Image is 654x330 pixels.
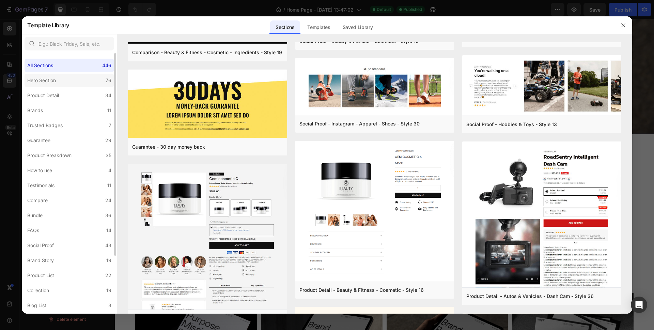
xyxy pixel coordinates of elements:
[27,211,43,220] div: Bundle
[27,196,48,205] div: Compare
[27,61,53,70] div: All Sections
[68,40,73,45] img: tab_keywords_by_traffic_grey.svg
[466,292,594,300] div: Product Detail - Autos & Vehicles - Dash Cam - Style 36
[27,106,43,115] div: Brands
[18,40,24,45] img: tab_domain_overview_orange.svg
[128,70,287,139] img: g30.png
[26,40,61,45] div: Domain Overview
[27,256,54,265] div: Brand Story
[302,20,336,34] div: Templates
[132,48,282,57] div: Comparison - Beauty & Fitness - Cosmetic - Ingredients - Style 19
[108,166,111,175] div: 4
[106,226,111,235] div: 14
[27,271,54,280] div: Product List
[109,121,111,130] div: 7
[18,18,75,23] div: Domain: [DOMAIN_NAME]
[27,241,54,250] div: Social Proof
[105,91,111,100] div: 34
[27,91,59,100] div: Product Detail
[466,120,557,129] div: Social Proof - Hobbies & Toys - Style 13
[19,11,33,16] div: v 4.0.25
[105,271,111,280] div: 22
[299,120,420,128] div: Social Proof - Instagram - Apparel - Shoes - Style 30
[106,76,111,85] div: 76
[25,37,114,50] input: E.g.: Black Friday, Sale, etc.
[337,20,378,34] div: Saved Library
[27,76,56,85] div: Hero Section
[27,181,54,190] div: Testimonials
[106,151,111,160] div: 35
[20,253,519,266] h2: Shop Workbooks
[256,73,292,79] div: Drop element here
[295,58,454,116] img: sp30.png
[27,166,52,175] div: How to use
[11,11,16,16] img: logo_orange.svg
[27,136,50,145] div: Guarantee
[462,55,621,117] img: sp13.png
[20,129,478,199] h2: Built by simpl. Agency, these tools and resources give ambitious brands the clarity and confidenc...
[27,301,46,310] div: Blog List
[106,286,111,295] div: 19
[11,18,16,23] img: website_grey.svg
[132,143,205,151] div: Guarantee - 30 day money back
[27,121,63,130] div: Trusted Badges
[270,20,300,34] div: Sections
[27,226,39,235] div: FAQs
[27,151,72,160] div: Product Breakdown
[295,141,454,282] img: pd11.png
[105,196,111,205] div: 24
[106,256,111,265] div: 19
[105,136,111,145] div: 29
[27,16,69,34] h2: Template Library
[107,106,111,115] div: 11
[631,297,647,313] div: Open Intercom Messenger
[102,61,111,70] div: 446
[108,301,111,310] div: 3
[299,286,424,294] div: Product Detail - Beauty & Fitness - Cosmetic - Style 16
[105,241,111,250] div: 43
[27,286,49,295] div: Collection
[75,40,115,45] div: Keywords by Traffic
[107,181,111,190] div: 11
[105,211,111,220] div: 36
